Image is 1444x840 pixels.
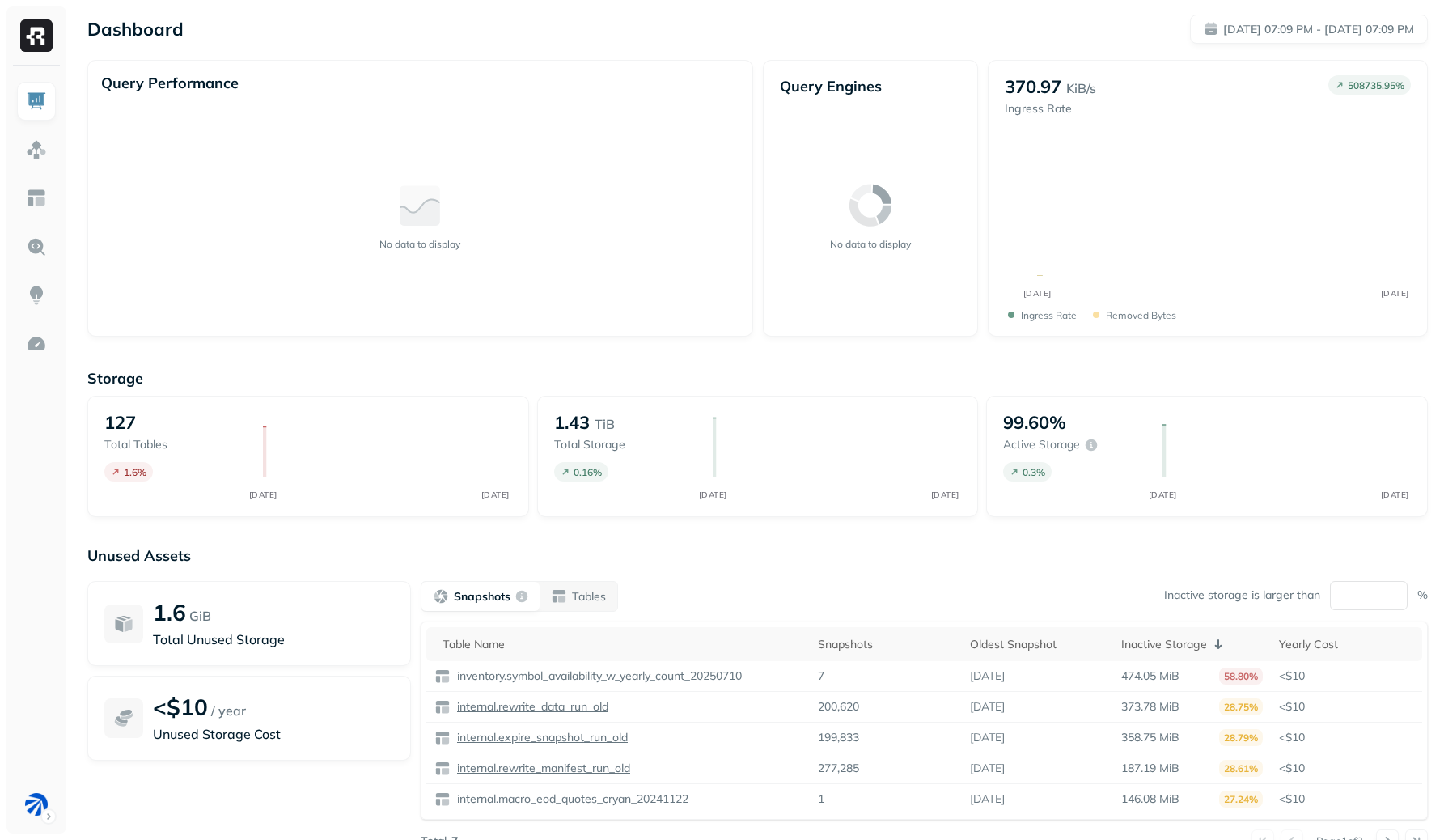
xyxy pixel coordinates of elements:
[454,668,742,684] p: inventory.symbol_availability_w_yearly_count_20250710
[1003,437,1080,452] p: Active storage
[1121,730,1179,745] p: 358.75 MiB
[1380,288,1408,299] tspan: [DATE]
[26,333,47,354] img: Optimization
[1164,588,1320,603] p: Inactive storage is larger than
[434,668,451,685] img: table
[1380,490,1408,500] tspan: [DATE]
[1003,411,1066,434] p: 99.60%
[970,668,1005,684] p: [DATE]
[1023,288,1051,299] tspan: [DATE]
[818,730,859,745] p: 199,833
[1190,15,1428,44] button: [DATE] 07:09 PM - [DATE] 07:09 PM
[1279,730,1414,745] p: <$10
[595,414,615,434] p: TiB
[101,74,239,92] p: Query Performance
[1219,791,1263,808] p: 27.24%
[554,437,697,452] p: Total storage
[434,730,451,746] img: table
[970,730,1005,745] p: [DATE]
[26,188,47,209] img: Asset Explorer
[451,699,608,715] a: internal.rewrite_data_run_old
[87,546,1428,565] p: Unused Assets
[26,91,47,112] img: Dashboard
[26,139,47,160] img: Assets
[830,238,911,250] p: No data to display
[1121,699,1179,715] p: 373.78 MiB
[1279,637,1414,652] div: Yearly Cost
[1279,791,1414,807] p: <$10
[1219,668,1263,685] p: 58.80%
[451,761,630,776] a: internal.rewrite_manifest_run_old
[1279,668,1414,684] p: <$10
[434,699,451,715] img: table
[818,637,953,652] div: Snapshots
[454,699,608,715] p: internal.rewrite_data_run_old
[87,369,1428,388] p: Storage
[1219,729,1263,746] p: 28.79%
[1121,668,1179,684] p: 474.05 MiB
[20,19,53,52] img: Ryft
[25,793,48,816] img: BAM
[1219,698,1263,715] p: 28.75%
[104,411,136,434] p: 127
[26,285,47,306] img: Insights
[1066,78,1096,98] p: KiB/s
[104,437,247,452] p: Total tables
[1005,101,1096,117] p: Ingress Rate
[124,466,146,478] p: 1.6 %
[87,18,184,40] p: Dashboard
[454,730,628,745] p: internal.expire_snapshot_run_old
[1121,637,1207,652] p: Inactive Storage
[1219,760,1263,777] p: 28.61%
[1121,791,1179,807] p: 146.08 MiB
[970,637,1105,652] div: Oldest Snapshot
[451,668,742,684] a: inventory.symbol_availability_w_yearly_count_20250710
[249,490,277,500] tspan: [DATE]
[1106,309,1176,321] p: Removed bytes
[1417,588,1428,603] p: %
[153,630,394,649] p: Total Unused Storage
[1005,75,1061,98] p: 370.97
[451,730,628,745] a: internal.expire_snapshot_run_old
[1148,490,1176,500] tspan: [DATE]
[1121,761,1179,776] p: 187.19 MiB
[970,699,1005,715] p: [DATE]
[574,466,602,478] p: 0.16 %
[780,77,961,95] p: Query Engines
[1021,309,1077,321] p: Ingress Rate
[451,791,688,807] a: internal.macro_eod_quotes_cryan_20241122
[1223,22,1414,37] p: [DATE] 07:09 PM - [DATE] 07:09 PM
[930,490,959,500] tspan: [DATE]
[434,761,451,777] img: table
[818,699,859,715] p: 200,620
[698,490,726,500] tspan: [DATE]
[153,693,208,721] p: <$10
[454,589,510,605] p: Snapshots
[970,791,1005,807] p: [DATE]
[26,236,47,257] img: Query Explorer
[970,761,1005,776] p: [DATE]
[189,606,211,626] p: GiB
[434,791,451,808] img: table
[153,598,186,626] p: 1.6
[454,761,630,776] p: internal.rewrite_manifest_run_old
[1279,699,1414,715] p: <$10
[481,490,510,500] tspan: [DATE]
[572,589,606,605] p: Tables
[818,761,859,776] p: 277,285
[153,724,394,744] p: Unused Storage Cost
[554,411,590,434] p: 1.43
[1279,761,1414,776] p: <$10
[379,238,460,250] p: No data to display
[1023,466,1045,478] p: 0.3 %
[454,791,688,807] p: internal.macro_eod_quotes_cryan_20241122
[1348,79,1404,91] p: 508735.95 %
[443,637,802,652] div: Table Name
[211,701,246,720] p: / year
[818,791,824,807] p: 1
[818,668,824,684] p: 7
